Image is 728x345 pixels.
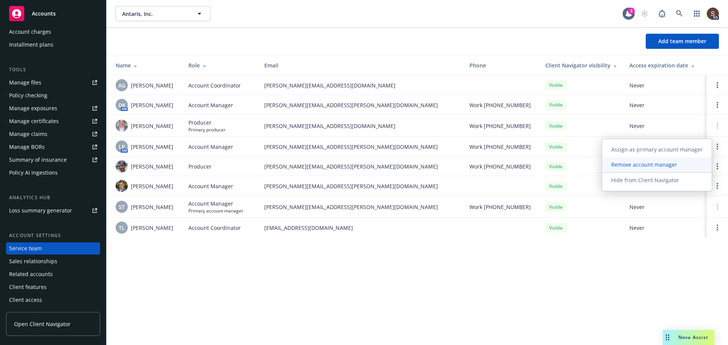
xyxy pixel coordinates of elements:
div: Loss summary generator [9,205,72,217]
div: 3 [628,8,635,14]
a: Summary of insurance [6,154,100,166]
a: Manage exposures [6,102,100,114]
img: photo [116,120,128,132]
span: ST [119,203,125,211]
span: Work [PHONE_NUMBER] [469,162,531,170]
img: photo [116,180,128,192]
span: Assign as primary account manager [602,146,712,153]
div: Role [188,61,252,69]
a: Service team [6,242,100,254]
div: Manage certificates [9,115,59,127]
div: Policy AI ingestions [9,167,58,179]
div: Visible [545,162,566,171]
img: photo [707,8,719,20]
a: Policy checking [6,89,100,101]
span: [EMAIL_ADDRESS][DOMAIN_NAME] [264,224,457,232]
div: Manage BORs [9,141,45,153]
span: Work [PHONE_NUMBER] [469,101,531,109]
div: Client features [9,281,47,293]
span: [PERSON_NAME] [131,143,173,151]
span: [PERSON_NAME] [131,101,173,109]
a: Accounts [6,3,100,24]
div: Email [264,61,457,69]
div: Name [116,61,176,69]
div: Related accounts [9,268,53,280]
div: Analytics hub [6,194,100,201]
div: Visible [545,100,566,109]
span: [PERSON_NAME][EMAIL_ADDRESS][PERSON_NAME][DOMAIN_NAME] [264,143,457,151]
div: Visible [545,181,566,191]
div: Visible [545,202,566,212]
a: Sales relationships [6,255,100,267]
span: Never [629,81,701,89]
span: Never [629,122,701,130]
span: Work [PHONE_NUMBER] [469,143,531,151]
span: Work [PHONE_NUMBER] [469,203,531,211]
span: [PERSON_NAME] [131,203,173,211]
span: [PERSON_NAME] [131,182,173,190]
button: Antaris, Inc. [116,6,210,21]
span: Never [629,224,701,232]
a: Switch app [689,6,704,21]
span: TL [119,224,125,232]
div: Visible [545,223,566,233]
div: Visible [545,80,566,90]
a: Manage files [6,76,100,89]
span: Work [PHONE_NUMBER] [469,122,531,130]
a: Account charges [6,26,100,38]
span: Never [629,101,701,109]
div: Client access [9,294,42,306]
div: Drag to move [663,330,672,345]
a: Policy AI ingestions [6,167,100,179]
a: Start snowing [637,6,652,21]
div: Sales relationships [9,255,57,267]
span: Primary producer [188,126,226,133]
span: Antaris, Inc. [122,10,188,18]
span: [PERSON_NAME][EMAIL_ADDRESS][PERSON_NAME][DOMAIN_NAME] [264,182,457,190]
span: LP [119,143,125,151]
span: [PERSON_NAME] [131,224,173,232]
span: [PERSON_NAME][EMAIL_ADDRESS][DOMAIN_NAME] [264,81,457,89]
span: Never [629,203,701,211]
a: Client access [6,294,100,306]
a: Open options [713,100,722,109]
span: [PERSON_NAME][EMAIL_ADDRESS][PERSON_NAME][DOMAIN_NAME] [264,203,457,211]
a: Open options [713,181,722,190]
a: Open options [713,223,722,232]
a: Open options [713,81,722,90]
div: Installment plans [9,39,53,51]
a: Installment plans [6,39,100,51]
a: Open options [713,162,722,171]
span: AG [118,81,126,89]
span: Remove account manager [602,161,686,168]
span: Producer [188,119,226,126]
div: Summary of insurance [9,154,67,166]
span: [PERSON_NAME][EMAIL_ADDRESS][PERSON_NAME][DOMAIN_NAME] [264,101,457,109]
span: [PERSON_NAME] [131,122,173,130]
img: photo [116,160,128,172]
span: Account Coordinator [188,81,241,89]
div: Manage claims [9,128,47,140]
span: Account Manager [188,101,233,109]
button: Nova Assist [663,330,714,345]
span: Hide from Client Navigator [602,176,688,184]
div: Account settings [6,232,100,239]
a: Related accounts [6,268,100,280]
span: Account Manager [188,200,243,208]
a: Client features [6,281,100,293]
span: Primary account manager [188,208,243,214]
a: Manage BORs [6,141,100,153]
span: [PERSON_NAME] [131,162,173,170]
div: Client Navigator visibility [545,61,617,69]
span: Account Coordinator [188,224,241,232]
div: Manage exposures [9,102,57,114]
div: Visible [545,142,566,151]
span: Account Manager [188,143,233,151]
span: Account Manager [188,182,233,190]
span: DK [118,101,126,109]
div: Access expiration date [629,61,701,69]
span: [PERSON_NAME][EMAIL_ADDRESS][DOMAIN_NAME] [264,122,457,130]
div: Manage files [9,76,41,89]
div: Visible [545,121,566,131]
